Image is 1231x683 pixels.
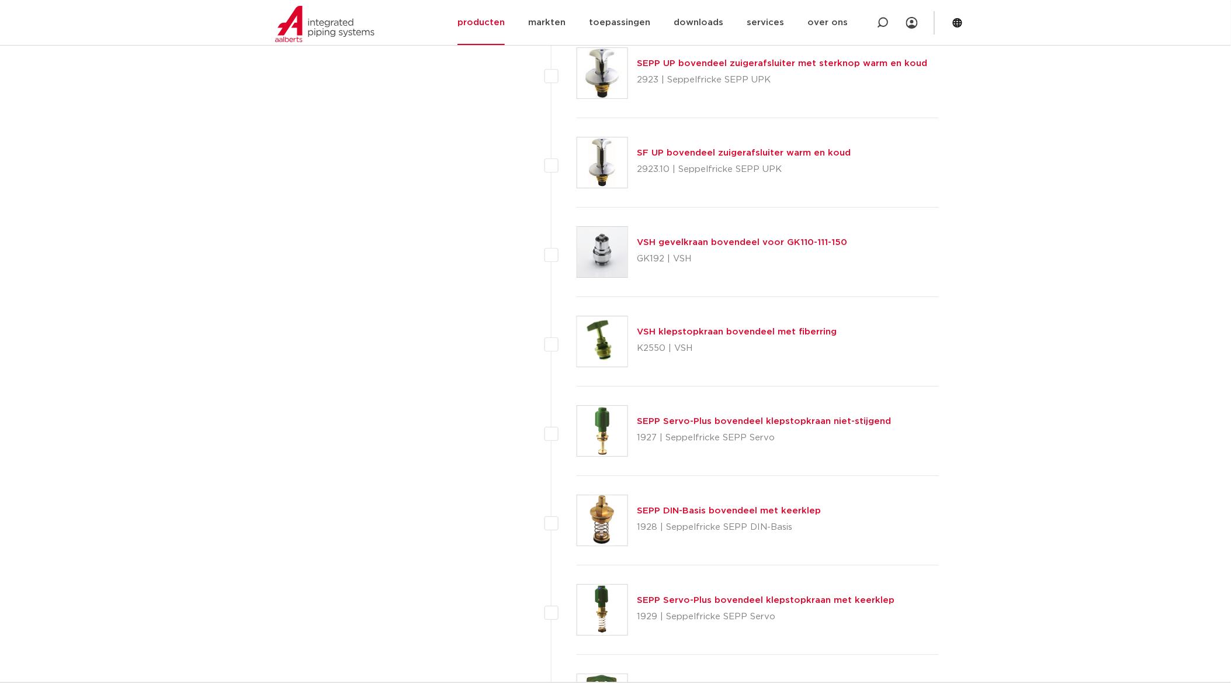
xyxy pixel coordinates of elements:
a: SEPP Servo-Plus bovendeel klepstopkraan niet-stijgend [637,417,892,426]
img: Thumbnail for VSH klepstopkraan bovendeel met fiberring [577,316,627,367]
p: 1929 | Seppelfricke SEPP Servo [637,608,895,626]
img: Thumbnail for SEPP UP bovendeel zuigerafsluiter met sterknop warm en koud [577,48,627,98]
img: Thumbnail for SF UP bovendeel zuigerafsluiter warm en koud [577,137,627,188]
p: 2923.10 | Seppelfricke SEPP UPK [637,160,851,179]
img: Thumbnail for VSH gevelkraan bovendeel voor GK110-111-150 [577,227,627,277]
p: 1928 | Seppelfricke SEPP DIN-Basis [637,518,821,537]
p: 2923 | Seppelfricke SEPP UPK [637,71,928,89]
p: K2550 | VSH [637,339,837,358]
img: Thumbnail for SEPP Servo-Plus bovendeel klepstopkraan met keerklep [577,585,627,635]
a: SF UP bovendeel zuigerafsluiter warm en koud [637,149,851,157]
p: GK192 | VSH [637,250,848,268]
a: VSH klepstopkraan bovendeel met fiberring [637,327,837,336]
img: Thumbnail for SEPP DIN-Basis bovendeel met keerklep [577,495,627,546]
img: Thumbnail for SEPP Servo-Plus bovendeel klepstopkraan niet-stijgend [577,406,627,456]
p: 1927 | Seppelfricke SEPP Servo [637,429,892,447]
a: SEPP UP bovendeel zuigerafsluiter met sterknop warm en koud [637,59,928,68]
a: SEPP DIN-Basis bovendeel met keerklep [637,506,821,515]
a: VSH gevelkraan bovendeel voor GK110-111-150 [637,238,848,247]
a: SEPP Servo-Plus bovendeel klepstopkraan met keerklep [637,596,895,605]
